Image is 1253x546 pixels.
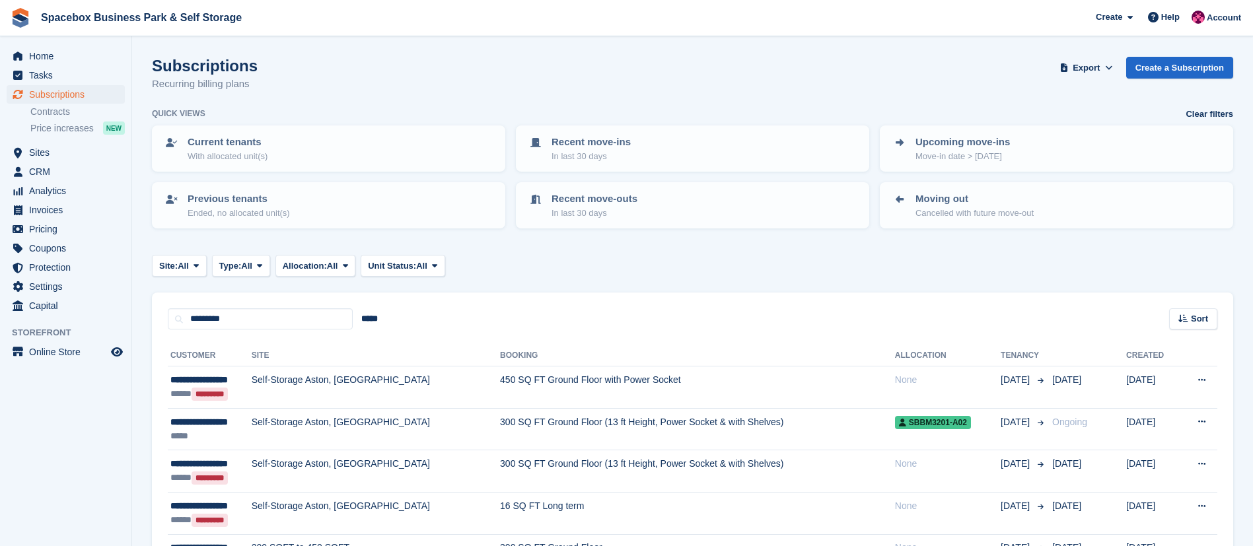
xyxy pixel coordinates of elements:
span: SBBM3201-A02 [895,416,971,429]
td: 16 SQ FT Long term [500,492,895,534]
span: Pricing [29,220,108,238]
img: Avishka Chauhan [1192,11,1205,24]
span: [DATE] [1052,374,1081,385]
h6: Quick views [152,108,205,119]
span: Analytics [29,182,108,200]
td: [DATE] [1126,366,1179,409]
a: menu [7,47,125,65]
td: 450 SQ FT Ground Floor with Power Socket [500,366,895,409]
span: Export [1073,61,1100,75]
span: All [241,259,252,273]
p: Moving out [915,191,1034,207]
span: Settings [29,277,108,296]
span: All [178,259,189,273]
a: menu [7,66,125,85]
td: 300 SQ FT Ground Floor (13 ft Height, Power Socket & with Shelves) [500,450,895,493]
th: Booking [500,345,895,366]
td: [DATE] [1126,450,1179,493]
button: Type: All [212,255,270,277]
th: Site [252,345,500,366]
button: Site: All [152,255,207,277]
img: stora-icon-8386f47178a22dfd0bd8f6a31ec36ba5ce8667c1dd55bd0f319d3a0aa187defe.svg [11,8,30,28]
span: Storefront [12,326,131,339]
a: Price increases NEW [30,121,125,135]
span: All [327,259,338,273]
a: menu [7,85,125,104]
button: Allocation: All [275,255,356,277]
span: Home [29,47,108,65]
a: Recent move-outs In last 30 days [517,184,868,227]
a: Spacebox Business Park & Self Storage [36,7,247,28]
span: Create [1096,11,1122,24]
th: Customer [168,345,252,366]
p: Current tenants [188,135,268,150]
a: menu [7,162,125,181]
th: Tenancy [1001,345,1047,366]
td: Self-Storage Aston, [GEOGRAPHIC_DATA] [252,492,500,534]
span: Type: [219,259,242,273]
td: Self-Storage Aston, [GEOGRAPHIC_DATA] [252,366,500,409]
span: Unit Status: [368,259,416,273]
td: [DATE] [1126,408,1179,450]
button: Export [1057,57,1116,79]
td: Self-Storage Aston, [GEOGRAPHIC_DATA] [252,408,500,450]
a: menu [7,201,125,219]
span: Capital [29,296,108,315]
span: [DATE] [1001,457,1032,471]
a: menu [7,182,125,200]
p: Ended, no allocated unit(s) [188,207,290,220]
a: Preview store [109,344,125,360]
a: menu [7,277,125,296]
a: menu [7,143,125,162]
td: Self-Storage Aston, [GEOGRAPHIC_DATA] [252,450,500,493]
span: [DATE] [1052,500,1081,511]
span: Site: [159,259,178,273]
span: All [416,259,427,273]
div: NEW [103,121,125,135]
a: Previous tenants Ended, no allocated unit(s) [153,184,504,227]
p: Cancelled with future move-out [915,207,1034,220]
h1: Subscriptions [152,57,258,75]
p: Move-in date > [DATE] [915,150,1010,163]
a: menu [7,220,125,238]
a: menu [7,258,125,277]
a: Upcoming move-ins Move-in date > [DATE] [881,127,1232,170]
a: menu [7,296,125,315]
div: None [895,373,1001,387]
td: 300 SQ FT Ground Floor (13 ft Height, Power Socket & with Shelves) [500,408,895,450]
span: Sort [1191,312,1208,325]
td: [DATE] [1126,492,1179,534]
th: Allocation [895,345,1001,366]
button: Unit Status: All [361,255,445,277]
a: Create a Subscription [1126,57,1233,79]
p: Recurring billing plans [152,77,258,92]
p: Upcoming move-ins [915,135,1010,150]
a: menu [7,343,125,361]
a: Current tenants With allocated unit(s) [153,127,504,170]
span: Subscriptions [29,85,108,104]
p: With allocated unit(s) [188,150,268,163]
a: menu [7,239,125,257]
span: Sites [29,143,108,162]
span: Protection [29,258,108,277]
a: Recent move-ins In last 30 days [517,127,868,170]
div: None [895,457,1001,471]
span: [DATE] [1001,415,1032,429]
p: Recent move-outs [552,191,637,207]
span: Account [1207,11,1241,24]
a: Clear filters [1186,108,1233,121]
a: Contracts [30,106,125,118]
span: Coupons [29,239,108,257]
span: CRM [29,162,108,181]
span: [DATE] [1052,458,1081,469]
span: Tasks [29,66,108,85]
p: In last 30 days [552,207,637,220]
span: Allocation: [283,259,327,273]
span: Help [1161,11,1180,24]
th: Created [1126,345,1179,366]
span: [DATE] [1001,499,1032,513]
span: Ongoing [1052,417,1087,427]
span: Online Store [29,343,108,361]
p: Previous tenants [188,191,290,207]
p: In last 30 days [552,150,631,163]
